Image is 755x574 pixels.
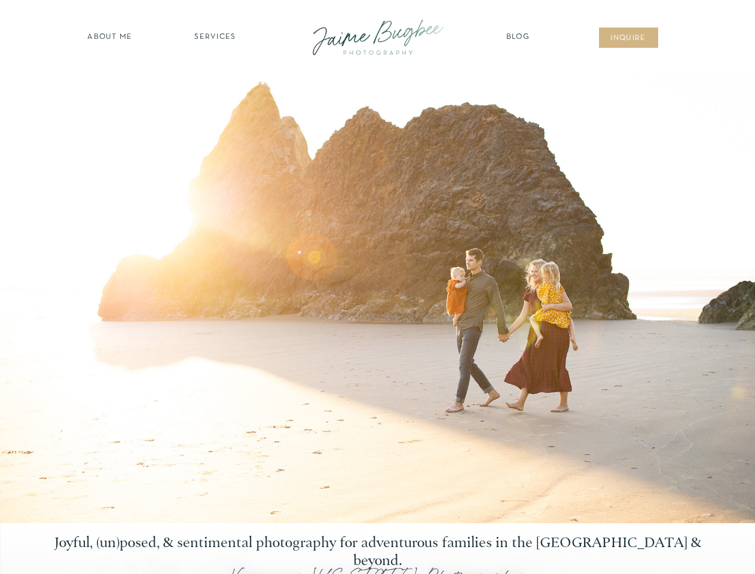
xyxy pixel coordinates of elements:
a: about ME [84,32,136,44]
a: inqUIre [604,33,653,45]
h2: Joyful, (un)posed, & sentimental photography for adventurous families in the [GEOGRAPHIC_DATA] & ... [44,535,713,552]
a: Blog [503,32,533,44]
a: SERVICES [182,32,249,44]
